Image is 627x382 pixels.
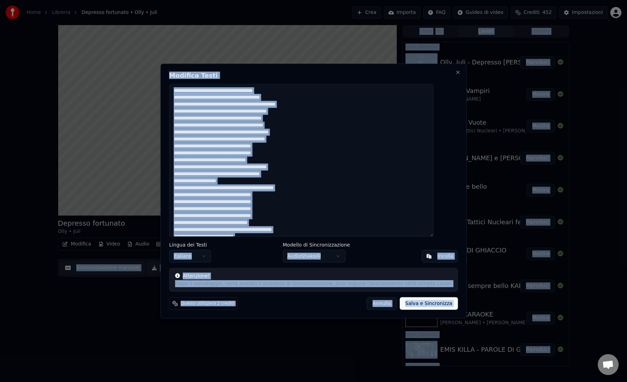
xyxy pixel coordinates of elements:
div: Dopo il salvataggio, verrà avviato il processo di sincronizzazione, puoi seguire l'avanzamento ne... [175,280,452,287]
button: Annulla [367,297,397,310]
button: Salva e Sincronizza [400,297,458,310]
label: Modello di Sincronizzazione [283,242,350,247]
button: Incolla [422,250,458,263]
div: Attenzione! [175,273,452,280]
label: Lingua dei Testi [169,242,211,247]
span: Questo utilizzerà 2 crediti [181,301,234,306]
div: Incolla [438,253,454,260]
h2: Modifica Testi [169,72,458,78]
